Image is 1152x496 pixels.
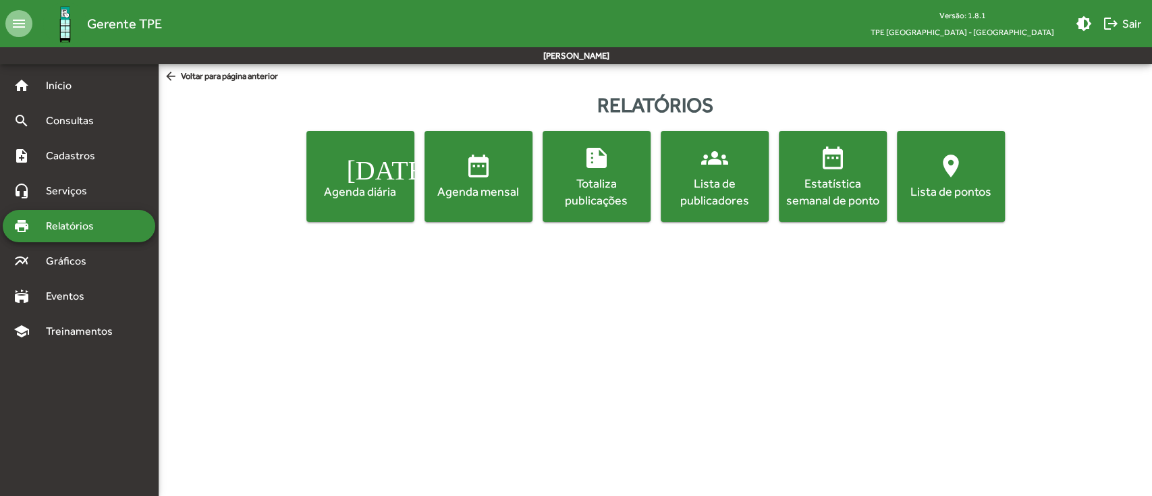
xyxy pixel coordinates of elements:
span: Início [38,78,91,94]
div: Agenda mensal [427,183,530,200]
span: Sair [1103,11,1141,36]
span: Consultas [38,113,111,129]
button: Lista de pontos [897,131,1005,222]
mat-icon: location_on [937,153,964,180]
span: Serviços [38,183,105,199]
span: Cadastros [38,148,113,164]
mat-icon: [DATE] [347,153,374,180]
button: Sair [1097,11,1147,36]
button: Lista de publicadores [661,131,769,222]
mat-icon: summarize [583,144,610,171]
mat-icon: date_range [465,153,492,180]
mat-icon: menu [5,10,32,37]
mat-icon: print [13,218,30,234]
div: Totaliza publicações [545,175,648,209]
button: Agenda diária [306,131,414,222]
mat-icon: headset_mic [13,183,30,199]
div: Lista de pontos [900,183,1002,200]
div: Estatística semanal de ponto [781,175,884,209]
mat-icon: search [13,113,30,129]
div: Agenda diária [309,183,412,200]
button: Estatística semanal de ponto [779,131,887,222]
mat-icon: arrow_back [164,70,181,84]
img: Logo [43,2,87,46]
button: Agenda mensal [424,131,532,222]
mat-icon: date_range [819,144,846,171]
div: Relatórios [159,90,1152,120]
span: Relatórios [38,218,111,234]
mat-icon: note_add [13,148,30,164]
div: Versão: 1.8.1 [860,7,1065,24]
mat-icon: groups [701,144,728,171]
span: Voltar para página anterior [164,70,278,84]
div: Lista de publicadores [663,175,766,209]
span: TPE [GEOGRAPHIC_DATA] - [GEOGRAPHIC_DATA] [860,24,1065,40]
mat-icon: logout [1103,16,1119,32]
mat-icon: home [13,78,30,94]
span: Gerente TPE [87,13,162,34]
a: Gerente TPE [32,2,162,46]
button: Totaliza publicações [543,131,651,222]
mat-icon: brightness_medium [1076,16,1092,32]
